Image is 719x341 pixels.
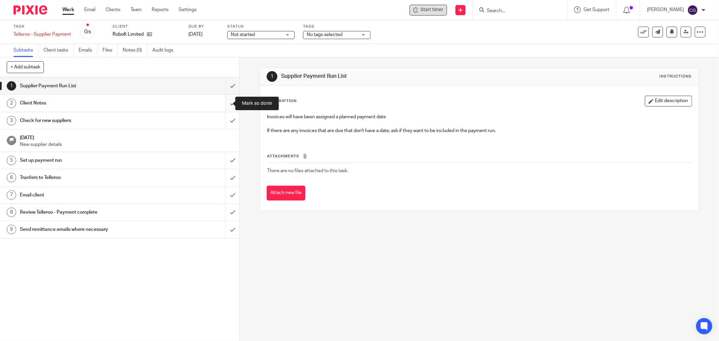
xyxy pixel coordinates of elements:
[647,6,684,13] p: [PERSON_NAME]
[152,6,169,13] a: Reports
[660,74,692,79] div: Instructions
[687,5,698,15] img: svg%3E
[7,81,16,91] div: 1
[7,208,16,217] div: 8
[79,44,97,57] a: Emails
[7,190,16,200] div: 7
[113,24,180,29] label: Client
[106,6,120,13] a: Clients
[231,32,255,37] span: Not started
[20,141,233,148] p: New supplier details
[20,133,233,141] h1: [DATE]
[7,173,16,182] div: 6
[62,6,74,13] a: Work
[267,98,297,104] p: Description
[84,6,95,13] a: Email
[13,44,38,57] a: Subtasks
[267,154,299,158] span: Attachments
[267,186,305,201] button: Attach new file
[20,81,153,91] h1: Supplier Payment Run List
[7,99,16,108] div: 2
[43,44,73,57] a: Client tasks
[267,127,692,134] p: If there are any invoices that are due that don't have a date, ask if they want to be included in...
[87,30,91,34] small: /9
[13,31,71,38] div: Telleroo - Supplier Payment
[123,44,147,57] a: Notes (0)
[645,96,692,106] button: Edit description
[303,24,370,29] label: Tags
[583,7,609,12] span: Get Support
[7,156,16,165] div: 5
[7,61,44,73] button: + Add subtask
[267,71,277,82] div: 1
[267,114,692,120] p: Invoices will have been assigned a planned payment date
[113,31,144,38] p: RoboK Limited
[179,6,197,13] a: Settings
[84,28,91,36] div: 0
[188,24,219,29] label: Due by
[20,207,153,217] h1: Review Telleroo - Payment complete
[20,190,153,200] h1: Email client
[410,5,447,15] div: RoboK Limited - Telleroo - Supplier Payment
[102,44,118,57] a: Files
[486,8,547,14] input: Search
[13,24,71,29] label: Task
[7,116,16,125] div: 3
[227,24,295,29] label: Status
[152,44,178,57] a: Audit logs
[20,98,153,108] h1: Client Notes
[281,73,494,80] h1: Supplier Payment Run List
[20,116,153,126] h1: Check for new suppliers
[420,6,443,13] span: Start timer
[20,155,153,165] h1: Set up payment run
[13,5,47,14] img: Pixie
[307,32,342,37] span: No tags selected
[20,173,153,183] h1: Tranfers to Telleroo
[7,225,16,234] div: 9
[267,168,348,173] span: There are no files attached to this task.
[20,224,153,235] h1: Send remittance emails where necessary
[130,6,142,13] a: Team
[188,32,203,37] span: [DATE]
